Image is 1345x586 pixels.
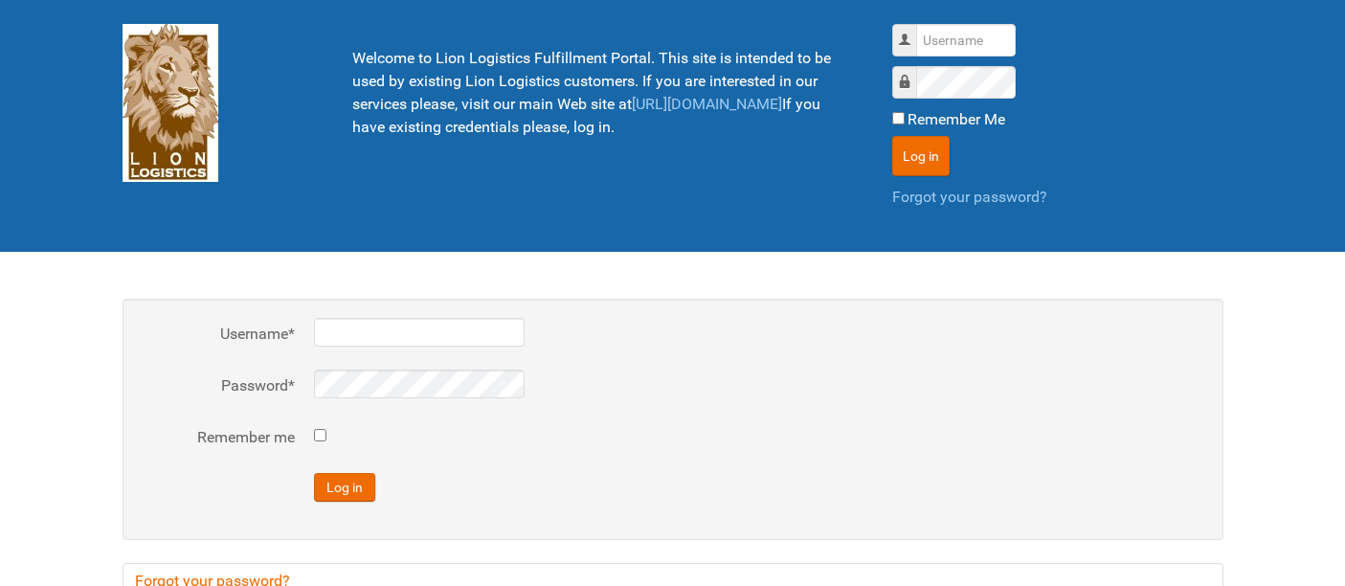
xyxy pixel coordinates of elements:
label: Remember Me [908,108,1005,131]
button: Log in [892,136,950,176]
a: [URL][DOMAIN_NAME] [632,95,782,113]
label: Remember me [142,426,295,449]
a: Forgot your password? [892,188,1047,206]
p: Welcome to Lion Logistics Fulfillment Portal. This site is intended to be used by existing Lion L... [352,47,844,139]
label: Password [911,72,912,73]
a: Lion Logistics [123,93,218,111]
input: Username [916,24,1016,56]
button: Log in [314,473,375,502]
label: Username [142,323,295,346]
label: Password [142,374,295,397]
label: Username [911,30,912,31]
img: Lion Logistics [123,24,218,182]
